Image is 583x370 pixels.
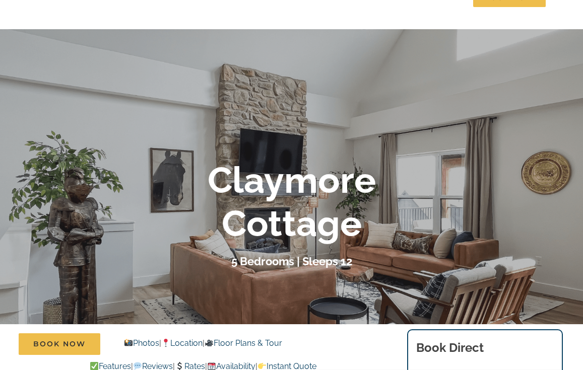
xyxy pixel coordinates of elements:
[33,340,86,348] span: Book Now
[90,362,98,370] img: ✅
[231,255,352,268] h3: 5 Bedrooms | Sleeps 12
[175,362,183,370] img: 💲
[134,362,142,370] img: 💬
[208,159,376,245] b: Claymore Cottage
[258,362,266,370] img: 👉
[208,362,216,370] img: 📆
[19,333,100,355] a: Book Now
